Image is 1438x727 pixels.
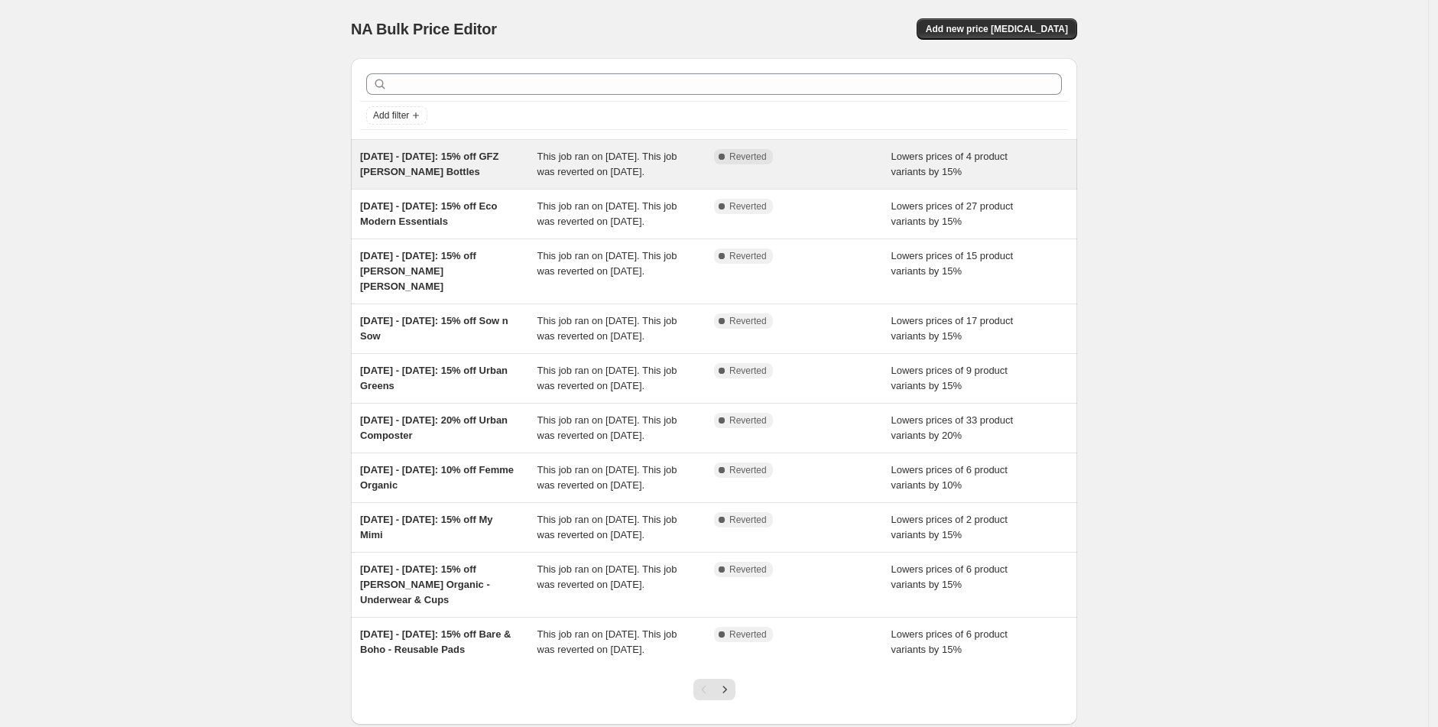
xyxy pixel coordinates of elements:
[891,315,1014,342] span: Lowers prices of 17 product variants by 15%
[729,315,767,327] span: Reverted
[917,18,1077,40] button: Add new price [MEDICAL_DATA]
[714,679,735,700] button: Next
[537,563,677,590] span: This job ran on [DATE]. This job was reverted on [DATE].
[360,315,508,342] span: [DATE] - [DATE]: 15% off Sow n Sow
[891,250,1014,277] span: Lowers prices of 15 product variants by 15%
[366,106,427,125] button: Add filter
[360,628,511,655] span: [DATE] - [DATE]: 15% off Bare & Boho - Reusable Pads
[729,151,767,163] span: Reverted
[729,250,767,262] span: Reverted
[360,464,514,491] span: [DATE] - [DATE]: 10% off Femme Organic
[891,365,1008,391] span: Lowers prices of 9 product variants by 15%
[891,563,1008,590] span: Lowers prices of 6 product variants by 15%
[537,151,677,177] span: This job ran on [DATE]. This job was reverted on [DATE].
[360,365,508,391] span: [DATE] - [DATE]: 15% off Urban Greens
[729,514,767,526] span: Reverted
[360,414,508,441] span: [DATE] - [DATE]: 20% off Urban Composter
[360,563,490,605] span: [DATE] - [DATE]: 15% off [PERSON_NAME] Organic - Underwear & Cups
[537,628,677,655] span: This job ran on [DATE]. This job was reverted on [DATE].
[360,200,497,227] span: [DATE] - [DATE]: 15% off Eco Modern Essentials
[360,514,493,540] span: [DATE] - [DATE]: 15% off My Mimi
[729,628,767,641] span: Reverted
[729,464,767,476] span: Reverted
[729,365,767,377] span: Reverted
[537,414,677,441] span: This job ran on [DATE]. This job was reverted on [DATE].
[891,200,1014,227] span: Lowers prices of 27 product variants by 15%
[729,200,767,213] span: Reverted
[891,514,1008,540] span: Lowers prices of 2 product variants by 15%
[729,563,767,576] span: Reverted
[537,315,677,342] span: This job ran on [DATE]. This job was reverted on [DATE].
[537,464,677,491] span: This job ran on [DATE]. This job was reverted on [DATE].
[360,151,499,177] span: [DATE] - [DATE]: 15% off GFZ [PERSON_NAME] Bottles
[891,414,1014,441] span: Lowers prices of 33 product variants by 20%
[693,679,735,700] nav: Pagination
[891,628,1008,655] span: Lowers prices of 6 product variants by 15%
[537,365,677,391] span: This job ran on [DATE]. This job was reverted on [DATE].
[926,23,1068,35] span: Add new price [MEDICAL_DATA]
[729,414,767,427] span: Reverted
[537,250,677,277] span: This job ran on [DATE]. This job was reverted on [DATE].
[537,200,677,227] span: This job ran on [DATE]. This job was reverted on [DATE].
[891,151,1008,177] span: Lowers prices of 4 product variants by 15%
[373,109,409,122] span: Add filter
[351,21,497,37] span: NA Bulk Price Editor
[537,514,677,540] span: This job ran on [DATE]. This job was reverted on [DATE].
[891,464,1008,491] span: Lowers prices of 6 product variants by 10%
[360,250,476,292] span: [DATE] - [DATE]: 15% off [PERSON_NAME] [PERSON_NAME]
